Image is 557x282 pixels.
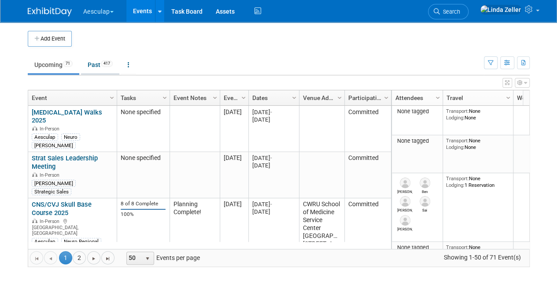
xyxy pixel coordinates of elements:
[121,108,166,116] div: None specified
[32,188,71,195] div: Strategic Sales
[40,219,62,224] span: In-Person
[239,90,248,104] a: Column Settings
[397,188,413,194] div: Matthew Schmittel
[252,116,295,123] div: [DATE]
[440,8,460,15] span: Search
[446,108,469,114] span: Transport:
[420,178,430,188] img: Ben Hall
[160,90,170,104] a: Column Settings
[44,251,57,264] a: Go to the previous page
[270,201,272,208] span: -
[395,137,439,145] div: None tagged
[32,180,76,187] div: [PERSON_NAME]
[33,255,40,262] span: Go to the first page
[446,108,509,121] div: None None
[291,94,298,101] span: Column Settings
[121,211,166,218] div: 100%
[446,182,465,188] span: Lodging:
[417,207,432,212] div: Sai Ivaturi
[252,208,295,215] div: [DATE]
[28,31,72,47] button: Add Event
[81,56,119,73] a: Past417
[32,126,37,130] img: In-Person Event
[240,94,247,101] span: Column Settings
[446,244,509,257] div: None None
[505,94,512,101] span: Column Settings
[28,56,79,73] a: Upcoming71
[383,94,390,101] span: Column Settings
[344,198,391,267] td: Committed
[420,196,430,207] img: Sai Ivaturi
[161,94,168,101] span: Column Settings
[115,251,209,264] span: Events per page
[252,162,295,169] div: [DATE]
[397,226,413,231] div: Kevin McEligot
[224,90,243,105] a: Event Month
[446,137,469,144] span: Transport:
[397,207,413,212] div: Trevor Smith
[336,94,343,101] span: Column Settings
[63,60,73,67] span: 71
[289,90,299,104] a: Column Settings
[446,244,469,250] span: Transport:
[303,90,339,105] a: Venue Address
[108,94,115,101] span: Column Settings
[446,175,469,182] span: Transport:
[270,155,272,161] span: -
[61,134,80,141] div: Neuro
[299,198,344,267] td: CWRU School of Medicine Service Center [GEOGRAPHIC_DATA][STREET_ADDRESS][PERSON_NAME]
[395,90,437,105] a: Attendees
[220,198,248,267] td: [DATE]
[381,90,391,104] a: Column Settings
[32,134,58,141] div: Aesculap
[446,115,465,121] span: Lodging:
[32,172,37,177] img: In-Person Event
[503,90,513,104] a: Column Settings
[61,238,101,245] div: Neuro Regional
[40,126,62,132] span: In-Person
[101,251,114,264] a: Go to the last page
[348,90,385,105] a: Participation
[270,109,272,115] span: -
[400,178,410,188] img: Matthew Schmittel
[480,5,521,15] img: Linda Zeller
[90,255,97,262] span: Go to the next page
[127,252,142,264] span: 50
[28,7,72,16] img: ExhibitDay
[121,200,166,207] div: 8 of 8 Complete
[210,90,220,104] a: Column Settings
[446,175,509,188] div: None 1 Reservation
[104,255,111,262] span: Go to the last page
[220,106,248,152] td: [DATE]
[400,196,410,207] img: Trevor Smith
[434,94,441,101] span: Column Settings
[30,251,43,264] a: Go to the first page
[211,94,218,101] span: Column Settings
[400,215,410,226] img: Kevin McEligot
[32,217,113,237] div: [GEOGRAPHIC_DATA], [GEOGRAPHIC_DATA]
[32,238,58,245] div: Aesculap
[395,244,439,251] div: None tagged
[435,251,529,263] span: Showing 1-50 of 71 Event(s)
[252,108,295,116] div: [DATE]
[32,219,37,223] img: In-Person Event
[344,106,391,152] td: Committed
[428,4,468,19] a: Search
[446,137,509,150] div: None None
[32,154,98,171] a: Strat Sales Leadership Meeting
[121,154,166,162] div: None specified
[395,108,439,115] div: None tagged
[32,200,92,217] a: CNS/CVJ Skull Base Course 2025
[252,90,293,105] a: Dates
[252,154,295,162] div: [DATE]
[433,90,443,104] a: Column Settings
[220,152,248,198] td: [DATE]
[344,152,391,198] td: Committed
[121,90,164,105] a: Tasks
[73,251,86,264] a: 2
[173,90,214,105] a: Event Notes
[107,90,117,104] a: Column Settings
[252,200,295,208] div: [DATE]
[40,172,62,178] span: In-Person
[446,90,507,105] a: Travel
